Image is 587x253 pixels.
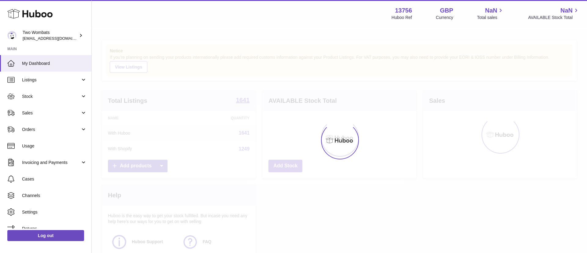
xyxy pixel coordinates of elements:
span: Settings [22,209,87,215]
div: Two Wombats [23,30,78,41]
span: Sales [22,110,80,116]
strong: 13756 [395,6,412,15]
span: Cases [22,176,87,182]
span: Channels [22,193,87,199]
span: Stock [22,94,80,99]
a: NaN AVAILABLE Stock Total [528,6,580,20]
strong: GBP [440,6,453,15]
span: NaN [560,6,573,15]
span: [EMAIL_ADDRESS][DOMAIN_NAME] [23,36,90,41]
span: Orders [22,127,80,132]
span: AVAILABLE Stock Total [528,15,580,20]
span: Returns [22,226,87,232]
img: internalAdmin-13756@internal.huboo.com [7,31,17,40]
div: Huboo Ref [392,15,412,20]
a: Log out [7,230,84,241]
a: NaN Total sales [477,6,504,20]
span: My Dashboard [22,61,87,66]
span: Invoicing and Payments [22,160,80,166]
span: Total sales [477,15,504,20]
span: Usage [22,143,87,149]
span: NaN [485,6,497,15]
span: Listings [22,77,80,83]
div: Currency [436,15,453,20]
